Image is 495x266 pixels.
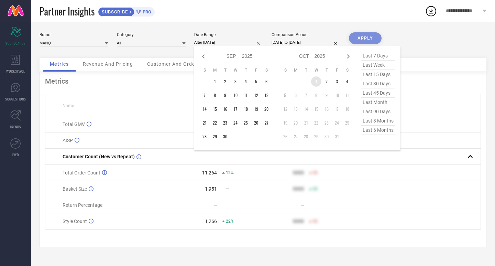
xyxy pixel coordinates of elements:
td: Mon Sep 01 2025 [210,76,220,87]
td: Thu Sep 25 2025 [241,118,251,128]
td: Thu Oct 23 2025 [321,118,332,128]
th: Friday [251,67,261,73]
span: Name [63,103,74,108]
td: Tue Sep 16 2025 [220,104,230,114]
div: — [213,202,217,208]
td: Wed Sep 10 2025 [230,90,241,100]
td: Fri Sep 19 2025 [251,104,261,114]
td: Thu Sep 18 2025 [241,104,251,114]
td: Sat Sep 27 2025 [261,118,272,128]
th: Tuesday [220,67,230,73]
div: 9999 [293,219,304,224]
span: 12% [226,170,234,175]
td: Sat Oct 04 2025 [342,76,352,87]
span: WORKSPACE [6,68,25,74]
span: AISP [63,138,73,143]
td: Wed Oct 22 2025 [311,118,321,128]
span: Partner Insights [40,4,95,18]
div: Category [117,32,186,37]
td: Wed Oct 29 2025 [311,131,321,142]
td: Fri Oct 24 2025 [332,118,342,128]
td: Fri Oct 17 2025 [332,104,342,114]
a: SUBSCRIBEPRO [98,6,155,17]
td: Thu Oct 02 2025 [321,76,332,87]
td: Mon Sep 29 2025 [210,131,220,142]
td: Fri Oct 10 2025 [332,90,342,100]
th: Thursday [241,67,251,73]
div: — [222,203,263,208]
td: Sun Sep 14 2025 [199,104,210,114]
td: Sun Sep 21 2025 [199,118,210,128]
td: Tue Sep 30 2025 [220,131,230,142]
td: Mon Oct 27 2025 [290,131,301,142]
span: TRENDS [10,124,21,129]
td: Sat Sep 20 2025 [261,104,272,114]
span: SCORECARDS [5,41,26,46]
span: Return Percentage [63,202,102,208]
div: Open download list [425,5,437,17]
span: PRO [141,9,151,14]
span: last 45 days [361,88,395,98]
td: Wed Oct 01 2025 [311,76,321,87]
td: Sun Sep 28 2025 [199,131,210,142]
th: Saturday [342,67,352,73]
td: Tue Sep 23 2025 [220,118,230,128]
td: Sat Sep 06 2025 [261,76,272,87]
td: Tue Oct 14 2025 [301,104,311,114]
span: Total Order Count [63,170,100,175]
span: FWD [12,152,19,157]
div: — [309,203,350,208]
div: Comparison Period [272,32,340,37]
td: Sun Oct 19 2025 [280,118,290,128]
td: Wed Sep 17 2025 [230,104,241,114]
div: Next month [344,52,352,61]
td: Sun Oct 12 2025 [280,104,290,114]
span: 50 [313,170,318,175]
td: Tue Oct 07 2025 [301,90,311,100]
div: Brand [40,32,108,37]
span: Metrics [50,61,69,67]
span: Revenue And Pricing [83,61,133,67]
span: SUBSCRIBE [98,9,130,14]
span: SUGGESTIONS [5,96,26,102]
td: Wed Sep 03 2025 [230,76,241,87]
td: Thu Sep 11 2025 [241,90,251,100]
input: Select date range [194,39,263,46]
td: Sat Sep 13 2025 [261,90,272,100]
td: Sat Oct 25 2025 [342,118,352,128]
th: Friday [332,67,342,73]
td: Wed Oct 15 2025 [311,104,321,114]
span: 22% [226,219,234,224]
td: Sat Oct 18 2025 [342,104,352,114]
td: Wed Oct 08 2025 [311,90,321,100]
span: last 6 months [361,126,395,135]
td: Tue Oct 28 2025 [301,131,311,142]
td: Fri Sep 12 2025 [251,90,261,100]
td: Mon Oct 06 2025 [290,90,301,100]
span: Customer And Orders [147,61,200,67]
div: 11,264 [202,170,217,175]
div: 9999 [293,186,304,192]
th: Monday [210,67,220,73]
span: Customer Count (New vs Repeat) [63,154,135,159]
span: last week [361,61,395,70]
td: Mon Sep 22 2025 [210,118,220,128]
td: Fri Oct 03 2025 [332,76,342,87]
td: Fri Sep 26 2025 [251,118,261,128]
span: last month [361,98,395,107]
th: Thursday [321,67,332,73]
td: Sun Sep 07 2025 [199,90,210,100]
td: Thu Oct 30 2025 [321,131,332,142]
span: — [226,187,229,191]
td: Tue Oct 21 2025 [301,118,311,128]
td: Thu Sep 04 2025 [241,76,251,87]
span: last 90 days [361,107,395,116]
div: — [300,202,304,208]
th: Wednesday [311,67,321,73]
th: Sunday [280,67,290,73]
div: Metrics [45,77,481,85]
span: last 3 months [361,116,395,126]
th: Tuesday [301,67,311,73]
td: Sat Oct 11 2025 [342,90,352,100]
span: last 30 days [361,79,395,88]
